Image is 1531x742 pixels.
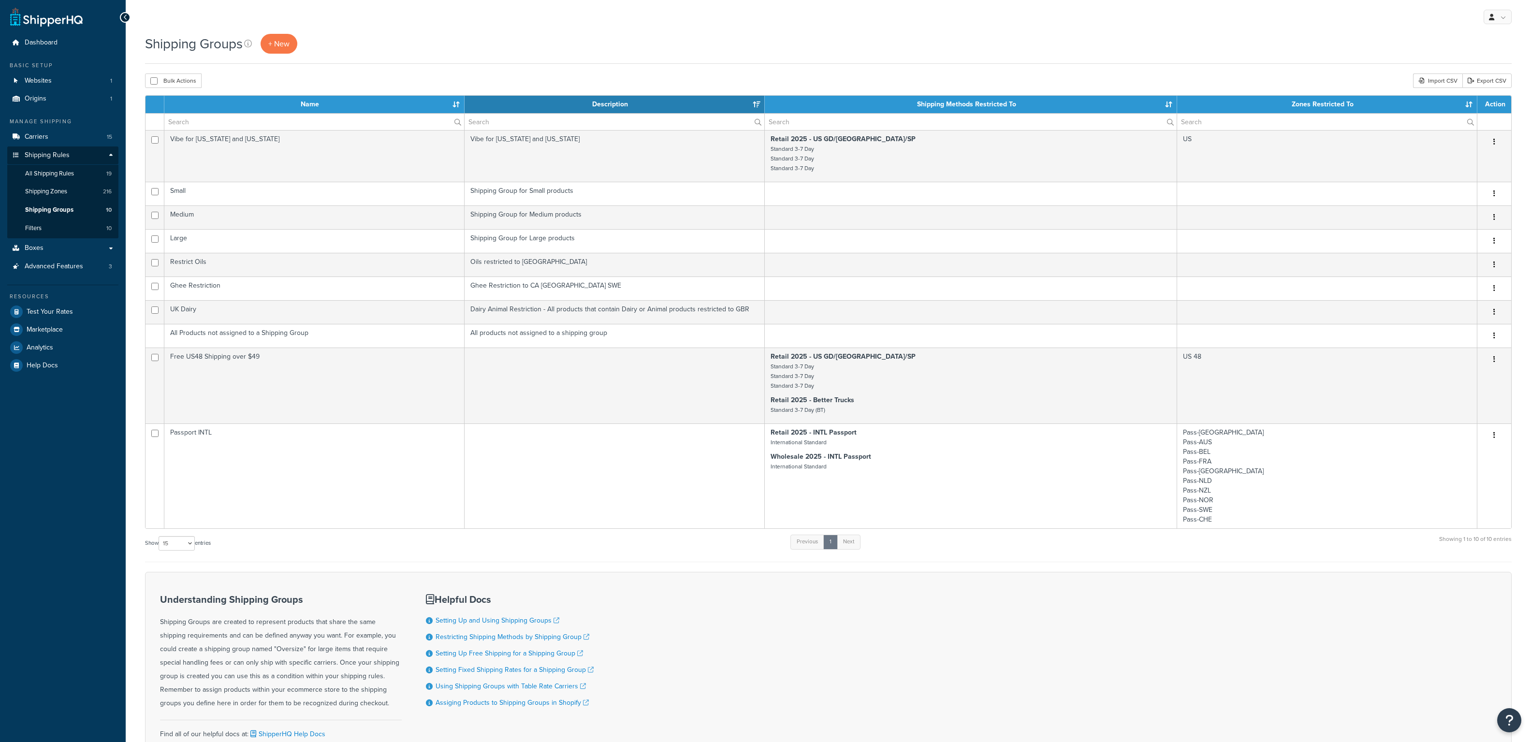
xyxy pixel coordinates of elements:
[107,133,112,141] span: 15
[1177,348,1477,423] td: US 48
[771,351,916,362] strong: Retail 2025 - US GD/[GEOGRAPHIC_DATA]/SP
[436,665,594,675] a: Setting Fixed Shipping Rates for a Shipping Group
[25,77,52,85] span: Websites
[25,206,73,214] span: Shipping Groups
[465,96,765,113] th: Description: activate to sort column ascending
[765,114,1176,130] input: Search
[771,134,916,144] strong: Retail 2025 - US GD/[GEOGRAPHIC_DATA]/SP
[7,183,118,201] li: Shipping Zones
[7,258,118,276] a: Advanced Features 3
[771,406,825,414] small: Standard 3-7 Day (BT)
[465,300,765,324] td: Dairy Animal Restriction - All products that contain Dairy or Animal products restricted to GBR
[7,183,118,201] a: Shipping Zones 216
[10,7,83,27] a: ShipperHQ Home
[771,438,827,447] small: International Standard
[436,698,589,708] a: Assiging Products to Shipping Groups in Shopify
[164,348,465,423] td: Free US48 Shipping over $49
[7,61,118,70] div: Basic Setup
[160,594,402,710] div: Shipping Groups are created to represent products that share the same shipping requirements and c...
[103,188,112,196] span: 216
[164,423,465,528] td: Passport INTL
[164,229,465,253] td: Large
[25,39,58,47] span: Dashboard
[164,96,465,113] th: Name: activate to sort column ascending
[164,205,465,229] td: Medium
[27,308,73,316] span: Test Your Rates
[159,536,195,551] select: Showentries
[164,253,465,276] td: Restrict Oils
[160,594,402,605] h3: Understanding Shipping Groups
[1439,534,1512,554] div: Showing 1 to 10 of 10 entries
[7,201,118,219] a: Shipping Groups 10
[164,182,465,205] td: Small
[145,536,211,551] label: Show entries
[7,165,118,183] a: All Shipping Rules 19
[465,114,764,130] input: Search
[7,34,118,52] a: Dashboard
[7,303,118,320] a: Test Your Rates
[1177,96,1477,113] th: Zones Restricted To: activate to sort column ascending
[837,535,860,549] a: Next
[465,324,765,348] td: All products not assigned to a shipping group
[106,206,112,214] span: 10
[106,170,112,178] span: 19
[765,96,1177,113] th: Shipping Methods Restricted To: activate to sort column ascending
[1177,423,1477,528] td: Pass-[GEOGRAPHIC_DATA] Pass-AUS Pass-BEL Pass-FRA Pass-[GEOGRAPHIC_DATA] Pass-NLD Pass-NZL Pass-N...
[7,239,118,257] a: Boxes
[7,321,118,338] li: Marketplace
[25,170,74,178] span: All Shipping Rules
[1177,130,1477,182] td: US
[164,130,465,182] td: Vibe for [US_STATE] and [US_STATE]
[771,462,827,471] small: International Standard
[771,395,854,405] strong: Retail 2025 - Better Trucks
[771,451,871,462] strong: Wholesale 2025 - INTL Passport
[771,145,814,173] small: Standard 3-7 Day Standard 3-7 Day Standard 3-7 Day
[1497,708,1521,732] button: Open Resource Center
[465,253,765,276] td: Oils restricted to [GEOGRAPHIC_DATA]
[7,165,118,183] li: All Shipping Rules
[160,720,402,741] div: Find all of our helpful docs at:
[1177,114,1477,130] input: Search
[27,344,53,352] span: Analytics
[771,362,814,390] small: Standard 3-7 Day Standard 3-7 Day Standard 3-7 Day
[1477,96,1511,113] th: Action
[248,729,325,739] a: ShipperHQ Help Docs
[7,146,118,164] a: Shipping Rules
[7,90,118,108] li: Origins
[145,73,202,88] button: Bulk Actions
[436,681,586,691] a: Using Shipping Groups with Table Rate Carriers
[25,133,48,141] span: Carriers
[7,219,118,237] a: Filters 10
[465,205,765,229] td: Shipping Group for Medium products
[27,326,63,334] span: Marketplace
[268,38,290,49] span: + New
[7,258,118,276] li: Advanced Features
[7,201,118,219] li: Shipping Groups
[27,362,58,370] span: Help Docs
[25,262,83,271] span: Advanced Features
[25,244,44,252] span: Boxes
[110,77,112,85] span: 1
[7,117,118,126] div: Manage Shipping
[25,224,42,233] span: Filters
[7,72,118,90] a: Websites 1
[7,90,118,108] a: Origins 1
[426,594,594,605] h3: Helpful Docs
[164,276,465,300] td: Ghee Restriction
[7,357,118,374] a: Help Docs
[25,151,70,160] span: Shipping Rules
[7,339,118,356] a: Analytics
[436,648,583,658] a: Setting Up Free Shipping for a Shipping Group
[436,615,559,626] a: Setting Up and Using Shipping Groups
[465,229,765,253] td: Shipping Group for Large products
[164,300,465,324] td: UK Dairy
[25,95,46,103] span: Origins
[110,95,112,103] span: 1
[7,219,118,237] li: Filters
[1462,73,1512,88] a: Export CSV
[7,128,118,146] a: Carriers 15
[465,182,765,205] td: Shipping Group for Small products
[7,146,118,238] li: Shipping Rules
